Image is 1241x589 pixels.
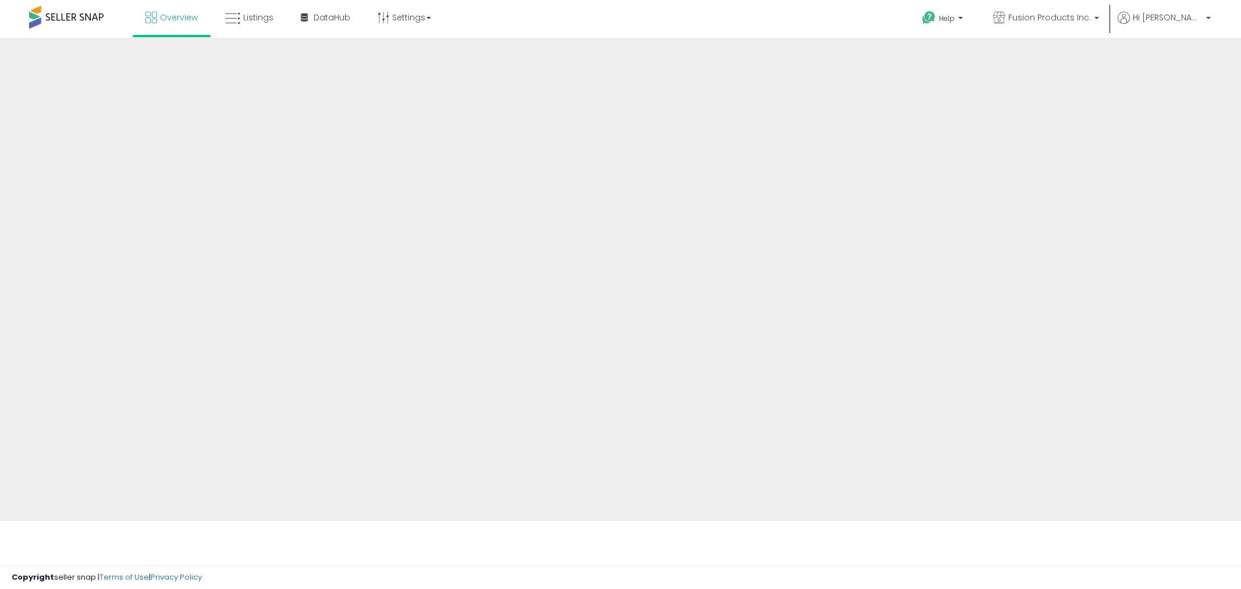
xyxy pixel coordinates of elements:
[1133,12,1203,23] span: Hi [PERSON_NAME]
[939,13,955,23] span: Help
[314,12,350,23] span: DataHub
[922,10,936,25] i: Get Help
[913,2,975,38] a: Help
[1118,12,1211,38] a: Hi [PERSON_NAME]
[1008,12,1091,23] span: Fusion Products Inc.
[243,12,273,23] span: Listings
[160,12,198,23] span: Overview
